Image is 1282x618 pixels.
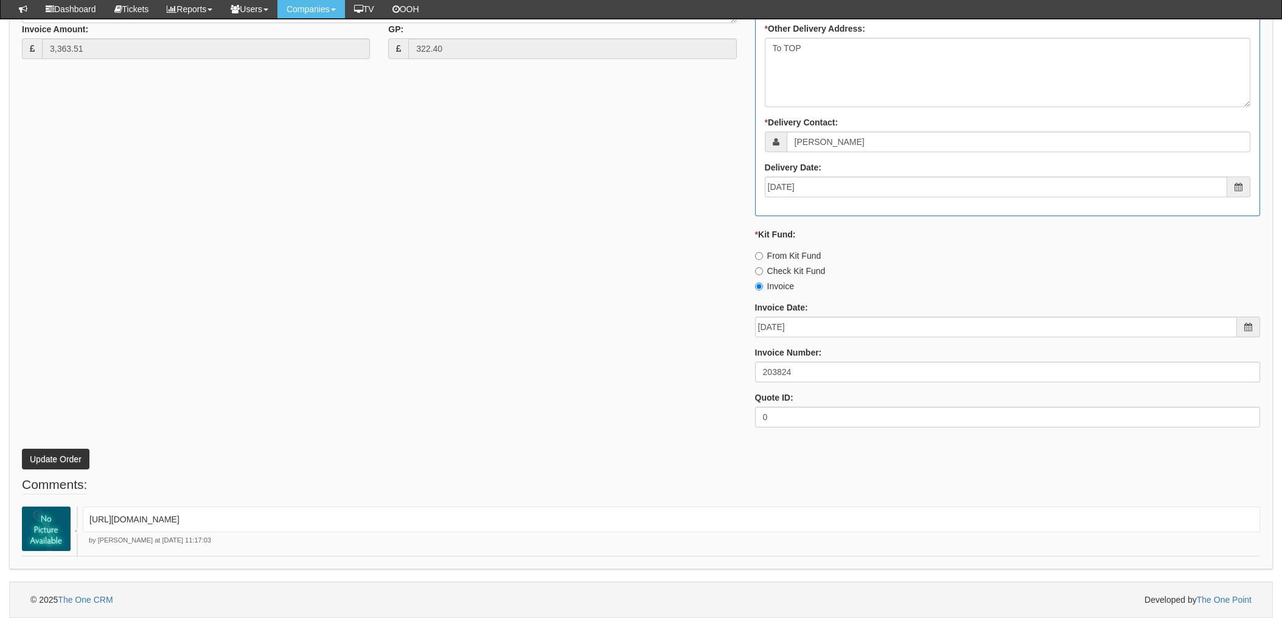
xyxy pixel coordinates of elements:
label: Invoice [755,280,794,292]
img: Lee Pye [22,507,71,551]
label: Invoice Amount: [22,23,88,35]
label: Other Delivery Address: [765,23,865,35]
p: by [PERSON_NAME] at [DATE] 11:17:03 [83,536,1260,546]
label: Check Kit Fund [755,265,826,277]
label: Quote ID: [755,392,793,404]
label: From Kit Fund [755,250,821,262]
label: Delivery Contact: [765,116,838,128]
button: Update Order [22,449,89,469]
label: GP: [388,23,403,35]
input: Check Kit Fund [755,267,763,275]
a: The One CRM [58,595,113,605]
span: Developed by [1144,594,1252,606]
input: Invoice [755,283,763,290]
input: From Kit Fund [755,252,763,260]
label: Invoice Date: [755,301,808,314]
legend: Comments: [22,476,87,494]
textarea: To TOP [765,38,1250,107]
span: © 2025 [30,595,113,605]
p: [URL][DOMAIN_NAME] [89,513,1253,525]
label: Kit Fund: [755,228,796,241]
a: The One Point [1197,595,1252,605]
label: Delivery Date: [765,161,821,174]
label: Invoice Number: [755,346,822,359]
